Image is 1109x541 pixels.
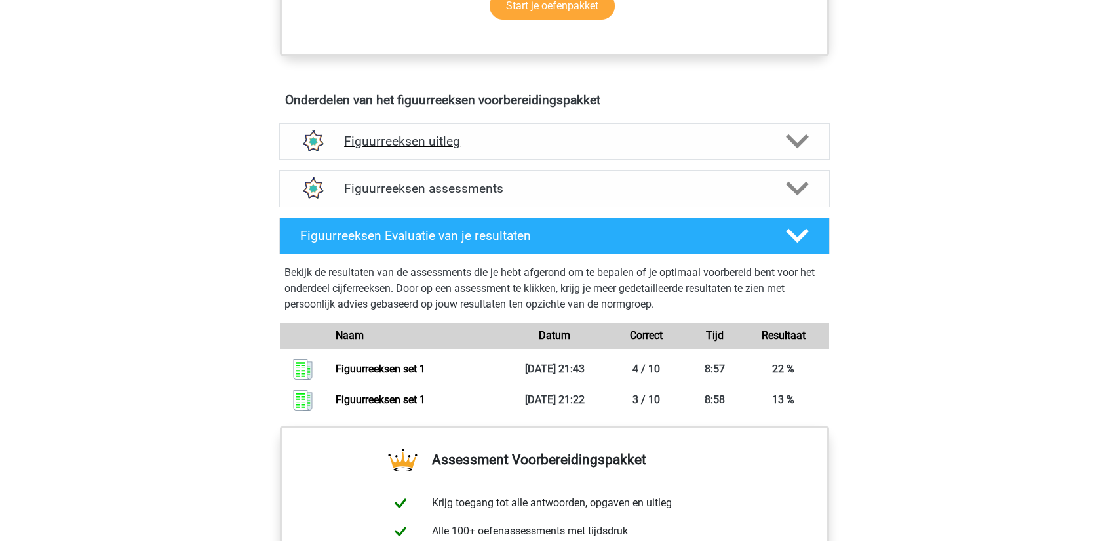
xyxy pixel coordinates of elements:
p: Bekijk de resultaten van de assessments die je hebt afgerond om te bepalen of je optimaal voorber... [284,265,825,312]
a: Figuurreeksen set 1 [336,363,425,375]
img: figuurreeksen assessments [296,172,329,205]
a: Figuurreeksen set 1 [336,393,425,406]
div: Tijd [692,328,738,344]
a: uitleg Figuurreeksen uitleg [274,123,835,160]
h4: Figuurreeksen uitleg [344,134,765,149]
div: Datum [509,328,600,344]
div: Naam [326,328,509,344]
div: Resultaat [737,328,829,344]
h4: Figuurreeksen Evaluatie van je resultaten [300,228,765,243]
div: Correct [600,328,692,344]
img: figuurreeksen uitleg [296,125,329,158]
h4: Figuurreeksen assessments [344,181,765,196]
a: assessments Figuurreeksen assessments [274,170,835,207]
h4: Onderdelen van het figuurreeksen voorbereidingspakket [285,92,824,108]
a: Figuurreeksen Evaluatie van je resultaten [274,218,835,254]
